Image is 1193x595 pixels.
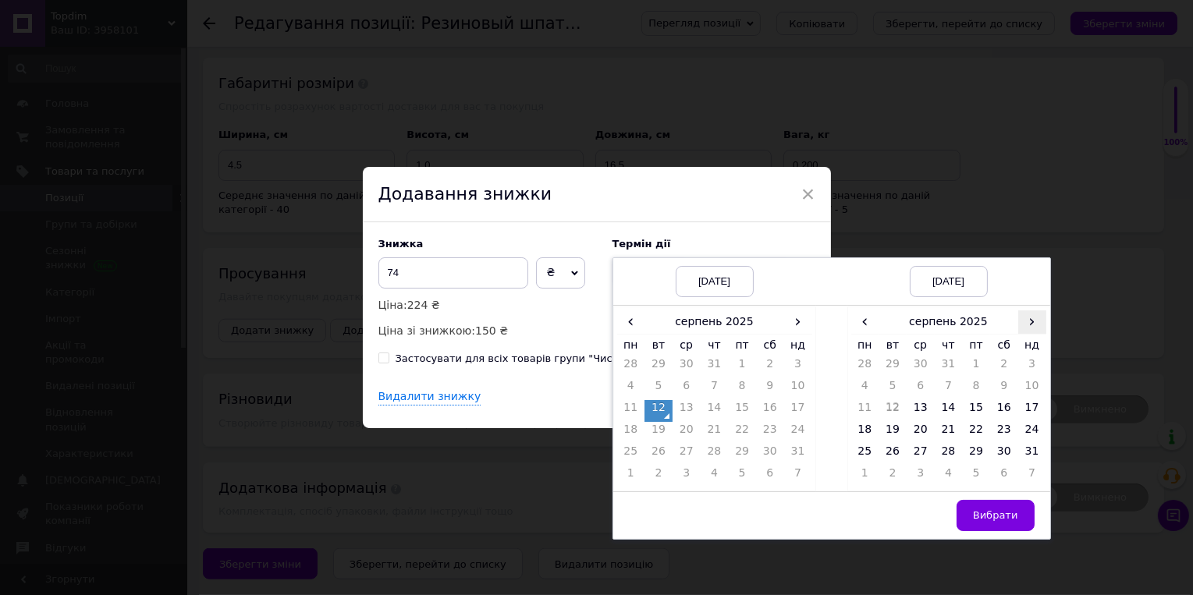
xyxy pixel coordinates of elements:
strong: ХАРАКТЕРИСТИКИ [16,169,158,186]
td: 29 [962,444,990,466]
td: 16 [756,400,784,422]
th: ср [907,334,935,356]
td: 8 [728,378,756,400]
td: 28 [701,444,729,466]
button: Вибрати [957,500,1035,531]
td: 31 [701,356,729,378]
th: вт [879,334,907,356]
td: 7 [784,466,812,487]
td: 29 [728,444,756,466]
td: 6 [907,378,935,400]
span: Вибрати [973,509,1018,521]
td: 31 [784,444,812,466]
td: 16 [990,400,1018,422]
td: 9 [756,378,784,400]
td: 14 [701,400,729,422]
td: 30 [990,444,1018,466]
th: серпень 2025 [644,310,784,334]
td: 15 [962,400,990,422]
td: 5 [728,466,756,487]
td: 4 [617,378,645,400]
td: 1 [617,466,645,487]
span: ₴ [547,266,556,278]
span: ‹ [851,310,879,333]
td: 22 [728,422,756,444]
td: 24 [784,422,812,444]
th: ср [673,334,701,356]
td: 1 [962,356,990,378]
span: › [1018,310,1046,333]
td: 30 [756,444,784,466]
th: пн [617,334,645,356]
td: 10 [784,378,812,400]
td: 6 [990,466,1018,487]
input: 0 [378,257,528,289]
span: 150 ₴ [475,324,508,337]
td: 26 [879,444,907,466]
td: 22 [962,422,990,444]
span: Додавання знижки [378,184,552,204]
td: 3 [907,466,935,487]
td: 3 [784,356,812,378]
td: 7 [1018,466,1046,487]
td: 5 [644,378,673,400]
td: 21 [935,422,963,444]
td: 31 [935,356,963,378]
label: Термін дії [612,238,815,250]
td: 11 [617,400,645,422]
div: Видалити знижку [378,389,481,406]
td: 23 [990,422,1018,444]
th: пт [728,334,756,356]
td: 25 [617,444,645,466]
th: нд [784,334,812,356]
th: чт [935,334,963,356]
th: пт [962,334,990,356]
body: Редактор, 04F08A08-4C14-4185-ACDA-CFA2E49BD8DC [16,16,679,264]
p: Силиконовая лопатка для мытья посуды — это универсальный шпатель для очистки кухонных принадлежно... [16,16,679,32]
td: 7 [935,378,963,400]
td: 5 [879,378,907,400]
td: 5 [962,466,990,487]
td: 13 [907,400,935,422]
span: × [801,181,815,207]
td: 20 [907,422,935,444]
td: 2 [756,356,784,378]
td: 4 [935,466,963,487]
th: нд [1018,334,1046,356]
td: 17 [784,400,812,422]
td: 6 [756,466,784,487]
td: 12 [879,400,907,422]
th: сб [990,334,1018,356]
td: 19 [879,422,907,444]
div: [DATE] [910,266,988,297]
span: ‹ [617,310,645,333]
td: 25 [851,444,879,466]
p: Ціна: [378,296,597,313]
td: 12 [644,400,673,422]
td: 15 [728,400,756,422]
td: 1 [728,356,756,378]
th: сб [756,334,784,356]
div: [DATE] [676,266,754,297]
li: Изготовлена из материалов, которые не ржавеют и легко моются. [47,124,648,140]
td: 7 [701,378,729,400]
td: 1 [851,466,879,487]
td: 28 [935,444,963,466]
th: чт [701,334,729,356]
td: 14 [935,400,963,422]
td: 28 [617,356,645,378]
li: Широкий Г-образный резиновый нож не царапает поверхность и обеспечивает эффективную очистку однов... [47,76,648,108]
p: Ціна зі знижкою: [378,322,597,339]
td: 27 [673,444,701,466]
td: 11 [851,400,879,422]
td: 20 [673,422,701,444]
td: 28 [851,356,879,378]
td: 30 [673,356,701,378]
td: 29 [879,356,907,378]
span: Знижка [378,238,424,250]
td: 10 [1018,378,1046,400]
strong: ОСОБЕННОСТИ СКРЕБКА [16,44,211,62]
td: 31 [1018,444,1046,466]
td: 26 [644,444,673,466]
td: 2 [990,356,1018,378]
